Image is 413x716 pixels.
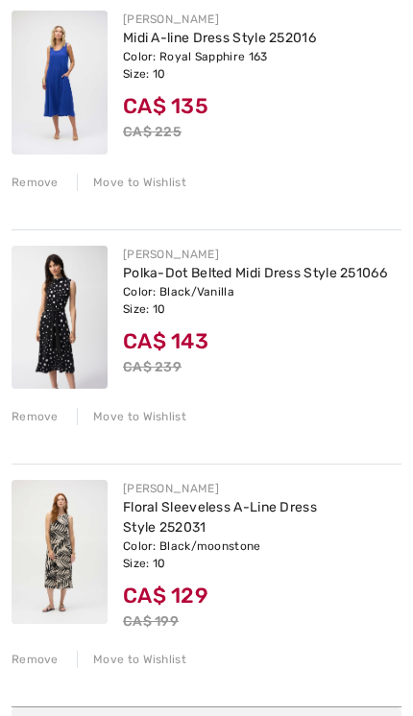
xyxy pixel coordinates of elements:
div: Color: Royal Sapphire 163 Size: 10 [123,48,401,83]
a: Floral Sleeveless A-Line Dress Style 252031 [123,499,317,536]
img: Floral Sleeveless A-Line Dress Style 252031 [12,480,108,624]
div: Move to Wishlist [77,408,186,425]
span: CA$ 129 [123,583,208,609]
img: Polka-Dot Belted Midi Dress Style 251066 [12,246,108,390]
div: Remove [12,651,59,668]
a: Midi A-line Dress Style 252016 [123,30,316,46]
div: Color: Black/Vanilla Size: 10 [123,283,401,318]
div: Remove [12,174,59,191]
div: Move to Wishlist [77,174,186,191]
div: Remove [12,408,59,425]
div: Color: Black/moonstone Size: 10 [123,537,401,572]
s: CA$ 239 [123,359,182,375]
s: CA$ 199 [123,613,179,630]
img: Midi A-line Dress Style 252016 [12,11,108,155]
span: CA$ 135 [123,93,208,119]
s: CA$ 225 [123,124,182,140]
div: [PERSON_NAME] [123,11,401,28]
a: Polka-Dot Belted Midi Dress Style 251066 [123,265,387,281]
div: [PERSON_NAME] [123,246,401,263]
span: CA$ 143 [123,328,208,354]
div: [PERSON_NAME] [123,480,401,497]
div: Move to Wishlist [77,651,186,668]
